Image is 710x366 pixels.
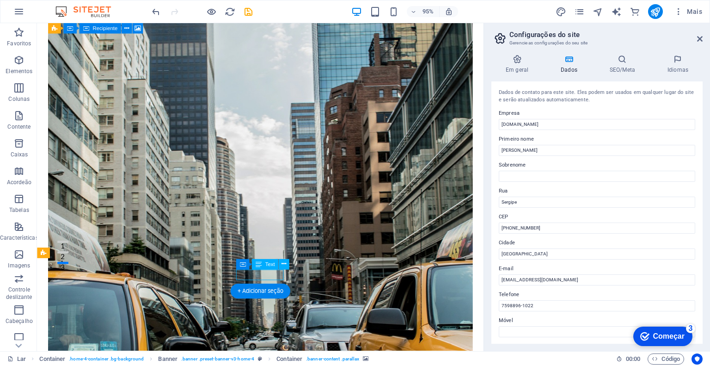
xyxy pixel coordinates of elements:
button: Mais [670,4,706,19]
font: Acordeão [7,179,31,186]
i: This element contains a background [363,356,368,361]
font: E-mail [499,266,514,272]
button: páginas [574,6,585,17]
button: Clique aqui para sair do modo de visualização e continuar editando [206,6,217,17]
font: Em geral [506,67,528,73]
font: Recipiente [92,25,117,31]
font: Telefone [499,292,519,298]
font: Lar [17,355,26,362]
i: Comércio [630,6,640,17]
button: comércio [630,6,641,17]
i: Recarregar página [225,6,235,17]
span: . banner .preset-banner-v3-home-4 [181,354,254,365]
button: Centrados no usuário [692,354,703,365]
font: + Adicionar seção [238,288,283,294]
div: Começar 3 itens restantes, 40% concluído [13,5,73,24]
span: Click to select. Double-click to edit [158,354,177,365]
font: Tabelas [9,207,29,213]
font: Favoritos [7,40,31,47]
font: Rua [499,188,508,194]
font: Dados [561,67,577,73]
button: navegador [593,6,604,17]
font: Primeiro nome [499,136,534,142]
span: . home-4-container .bg-background [69,354,144,365]
font: Contente [7,124,31,130]
span: Text [265,262,275,267]
font: Sobrenome [499,162,526,168]
button: 2 [21,240,33,242]
button: salvar [243,6,254,17]
i: Navegador [593,6,603,17]
button: gerador_de_texto [611,6,622,17]
button: desfazer [150,6,161,17]
font: 3 [69,2,73,10]
i: Páginas (Ctrl+Alt+S) [574,6,585,17]
font: Idiomas [667,67,688,73]
button: Código [648,354,684,365]
i: This element is a customizable preset [258,356,262,361]
font: Controle deslizante [6,286,32,300]
button: 95% [407,6,440,17]
font: Imagens [8,262,30,269]
button: 1 [21,229,33,231]
i: Design (Ctrl+Alt+Y) [556,6,566,17]
font: Dados de contato para este site. Eles podem ser usados ​​em qualquer lugar do site e serão atuali... [499,89,694,103]
font: Cabeçalho [6,318,33,324]
span: Click to select. Double-click to edit [276,354,302,365]
button: publicar [648,4,663,19]
i: Publicar [650,6,661,17]
i: Escritor de IA [611,6,622,17]
span: Click to select. Double-click to edit [39,354,65,365]
nav: migalha de pão [39,354,368,365]
font: Configurações do site [509,31,580,39]
font: Começar [33,10,65,18]
span: . banner-content .parallax [306,354,359,365]
i: Ao redimensionar, ajuste automaticamente o nível de zoom para se ajustar ao dispositivo escolhido. [445,7,453,16]
button: projeto [556,6,567,17]
font: Gerencie as configurações do seu site [509,40,588,45]
font: 00:00 [626,355,640,362]
img: Logotipo do editor [53,6,122,17]
font: Móvel [499,317,513,323]
h6: Tempo de sessão [616,354,641,365]
a: Clique para cancelar a seleção. Clique duas vezes para abrir as páginas. [7,354,26,365]
font: Caixas [11,151,28,158]
font: Código [661,355,680,362]
font: Fax [499,343,507,349]
font: CEP [499,214,508,220]
font: Colunas [8,96,30,102]
button: 3 [21,251,33,254]
font: 95% [422,8,434,15]
font: SEO/Meta [610,67,635,73]
font: Cidade [499,240,515,246]
font: Mais [687,8,702,15]
button: recarregar [224,6,235,17]
i: Undo: change_data (Ctrl+Z) [151,6,161,17]
i: Save (Ctrl+S) [243,6,254,17]
font: Elementos [6,68,32,74]
font: Empresa [499,110,520,116]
